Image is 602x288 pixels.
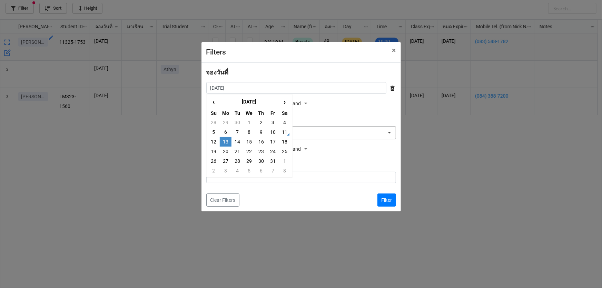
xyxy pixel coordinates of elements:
[392,46,396,54] span: ×
[279,127,290,137] td: 11
[267,118,279,127] td: 3
[220,156,231,166] td: 27
[208,156,220,166] td: 26
[255,156,267,166] td: 30
[243,118,255,127] td: 1
[279,147,290,156] td: 25
[255,166,267,176] td: 6
[377,193,396,207] button: Filter
[208,147,220,156] td: 19
[267,156,279,166] td: 31
[206,47,377,58] div: Filters
[231,108,243,118] th: Tu
[208,166,220,176] td: 2
[279,96,290,108] span: ›
[243,166,255,176] td: 5
[279,166,290,176] td: 8
[243,127,255,137] td: 8
[267,108,279,118] th: Fr
[220,147,231,156] td: 20
[293,144,309,155] div: and
[231,118,243,127] td: 30
[206,82,386,94] input: Date
[231,156,243,166] td: 28
[208,108,220,118] th: Su
[267,147,279,156] td: 24
[220,118,231,127] td: 29
[231,166,243,176] td: 4
[267,127,279,137] td: 10
[267,137,279,147] td: 17
[208,96,219,108] span: ‹
[231,127,243,137] td: 7
[279,137,290,147] td: 18
[255,147,267,156] td: 23
[279,118,290,127] td: 4
[255,137,267,147] td: 16
[267,166,279,176] td: 7
[208,127,220,137] td: 5
[279,108,290,118] th: Sa
[243,137,255,147] td: 15
[243,147,255,156] td: 22
[220,127,231,137] td: 6
[255,118,267,127] td: 2
[231,137,243,147] td: 14
[208,118,220,127] td: 28
[220,108,231,118] th: Mo
[255,127,267,137] td: 9
[206,68,229,77] label: จองวันที่
[231,147,243,156] td: 21
[220,166,231,176] td: 3
[220,96,279,108] th: [DATE]
[208,137,220,147] td: 12
[293,99,309,109] div: and
[255,108,267,118] th: Th
[220,137,231,147] td: 13
[243,156,255,166] td: 29
[206,193,239,207] button: Clear Filters
[279,156,290,166] td: 1
[243,108,255,118] th: We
